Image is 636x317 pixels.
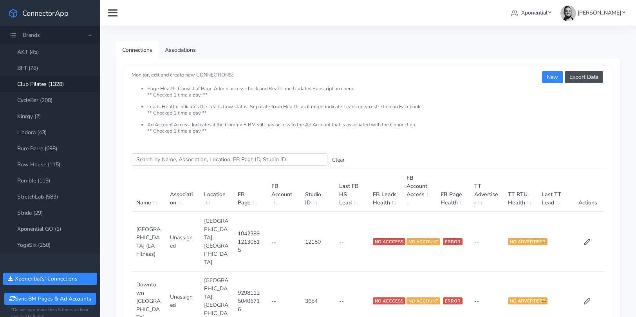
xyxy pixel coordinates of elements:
th: Association [165,169,199,212]
button: Export Data [565,71,603,83]
a: Xponential [508,5,555,20]
td: [GEOGRAPHIC_DATA] (LA Fitness) [132,212,165,271]
li: Page Health: Consist of Page Admin access check and Real Time Updates Subscription check. ** Chec... [147,86,605,104]
li: Ad Account Access: Indicates if the Comma,8 BM still has access to the Ad Account that is associa... [147,122,605,134]
th: TT Advertiser [470,169,503,212]
button: Sync BM Pages & Ad Accounts [4,293,96,305]
th: FB Leads Health [368,169,402,212]
th: FB Account Access [402,169,435,212]
small: Monitor, edit and create new CONNECTIONS: [132,65,605,134]
th: FB Account [267,169,300,212]
th: Location [199,169,233,212]
button: Xponential's' Connections [3,273,97,285]
a: Connections [116,41,159,59]
button: New [542,71,563,83]
li: Leads Health: Indicates the Leads flow status. Separate from Health, as it might indicate Leads o... [147,104,605,122]
th: Last FB HS Lead [334,169,368,212]
th: Studio ID [300,169,334,212]
td: -- [470,212,503,271]
th: FB Page [233,169,267,212]
span: NO ADVERTISER [508,297,547,304]
a: [PERSON_NAME] [557,5,628,20]
td: 12150 [300,212,334,271]
span: [PERSON_NAME] [578,9,621,16]
td: [GEOGRAPHIC_DATA],[GEOGRAPHIC_DATA] [199,212,233,271]
span: Xponential [521,9,547,16]
th: Actions [571,169,605,212]
td: -- [267,212,300,271]
td: -- [334,212,368,271]
span: NO ACCCESS [373,238,405,245]
th: Last TT Lead [537,169,571,212]
td: -- [537,212,571,271]
span: ERROR [443,297,463,304]
span: NO ACCOUNT [407,297,440,304]
img: James Carr [560,5,576,21]
span: NO ACCCESS [373,297,405,304]
span: ERROR [443,238,463,245]
input: enter text you want to search [132,153,327,166]
button: Clear [327,154,349,166]
a: Associations [159,41,202,59]
span: Brands [23,31,40,39]
td: Unassigned [165,212,199,271]
td: 104238912130515 [233,212,267,271]
span: NO ACCOUNT [407,238,440,245]
th: TT RTU Health [503,169,537,212]
span: ConnectorApp [22,8,69,18]
span: NO ADVERTISER [508,238,547,245]
th: FB Page Health [436,169,470,212]
th: Name [132,169,165,212]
